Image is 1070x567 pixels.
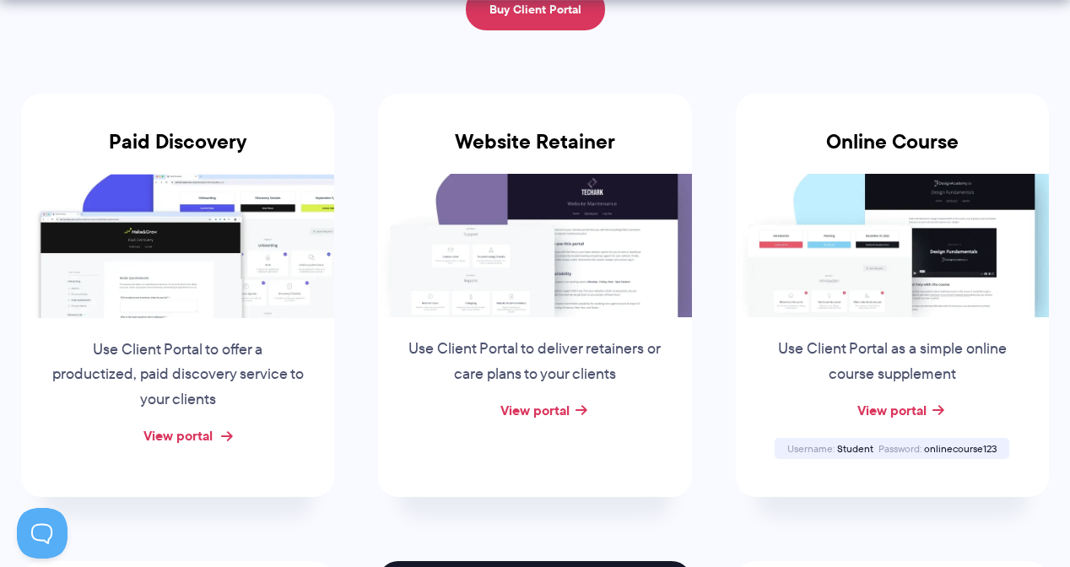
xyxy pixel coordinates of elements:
[787,441,835,456] span: Username
[500,400,570,420] a: View portal
[21,130,334,174] h3: Paid Discovery
[17,508,68,559] iframe: Toggle Customer Support
[924,441,997,456] span: onlinecourse123
[50,337,306,413] p: Use Client Portal to offer a productized, paid discovery service to your clients
[878,441,921,456] span: Password
[143,425,213,445] a: View portal
[378,130,691,174] h3: Website Retainer
[407,337,663,387] p: Use Client Portal to deliver retainers or care plans to your clients
[764,337,1020,387] p: Use Client Portal as a simple online course supplement
[837,441,873,456] span: Student
[736,130,1049,174] h3: Online Course
[857,400,927,420] a: View portal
